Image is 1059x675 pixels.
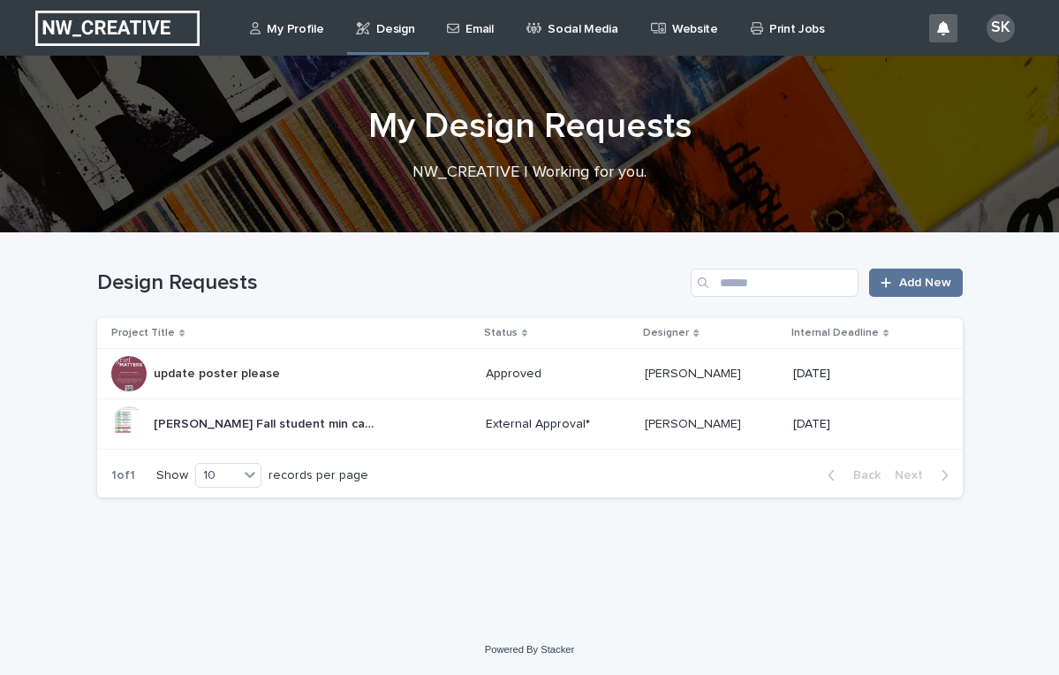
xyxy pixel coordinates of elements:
p: Approved [486,367,631,382]
tr: [PERSON_NAME] Fall student min calendar[PERSON_NAME] Fall student min calendar External Approval*... [97,399,963,450]
p: [PERSON_NAME] [645,363,745,382]
div: SK [987,14,1015,42]
a: Add New [869,269,962,297]
p: Project Title [111,323,175,343]
p: Status [484,323,518,343]
p: [DATE] [793,367,934,382]
tr: update poster pleaseupdate poster please Approved[PERSON_NAME][PERSON_NAME] [DATE] [97,349,963,399]
input: Search [691,269,859,297]
p: Designer [643,323,689,343]
p: Internal Deadline [791,323,879,343]
p: Show [156,468,188,483]
img: EUIbKjtiSNGbmbK7PdmN [35,11,200,46]
p: [PERSON_NAME] Fall student min calendar [154,413,378,432]
p: External Approval* [486,417,631,432]
p: [DATE] [793,417,934,432]
p: update poster please [154,363,284,382]
p: NW_CREATIVE | Working for you. [177,163,883,183]
span: Back [843,469,881,482]
span: Next [895,469,934,482]
button: Back [813,467,888,483]
p: records per page [269,468,368,483]
button: Next [888,467,963,483]
h1: Design Requests [97,270,685,296]
h1: My Design Requests [97,105,963,148]
p: 1 of 1 [97,454,149,497]
a: Powered By Stacker [485,644,574,655]
p: [PERSON_NAME] [645,413,745,432]
span: Add New [899,277,951,289]
div: 10 [196,466,238,485]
